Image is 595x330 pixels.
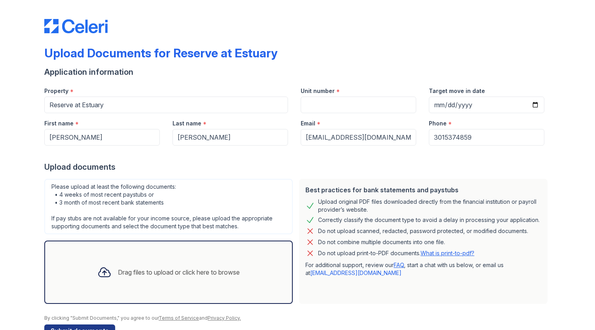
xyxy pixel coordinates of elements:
[421,250,474,256] a: What is print-to-pdf?
[429,87,485,95] label: Target move in date
[310,269,402,276] a: [EMAIL_ADDRESS][DOMAIN_NAME]
[44,119,74,127] label: First name
[44,87,68,95] label: Property
[318,215,540,225] div: Correctly classify the document type to avoid a delay in processing your application.
[394,262,404,268] a: FAQ
[44,179,293,234] div: Please upload at least the following documents: • 4 weeks of most recent paystubs or • 3 month of...
[172,119,201,127] label: Last name
[429,119,447,127] label: Phone
[305,261,541,277] p: For additional support, review our , start a chat with us below, or email us at
[562,298,587,322] iframe: chat widget
[159,315,199,321] a: Terms of Service
[318,226,528,236] div: Do not upload scanned, redacted, password protected, or modified documents.
[318,198,541,214] div: Upload original PDF files downloaded directly from the financial institution or payroll provider’...
[301,119,315,127] label: Email
[44,66,551,78] div: Application information
[208,315,241,321] a: Privacy Policy.
[118,267,240,277] div: Drag files to upload or click here to browse
[305,185,541,195] div: Best practices for bank statements and paystubs
[301,87,335,95] label: Unit number
[44,46,278,60] div: Upload Documents for Reserve at Estuary
[44,315,551,321] div: By clicking "Submit Documents," you agree to our and
[318,249,474,257] p: Do not upload print-to-PDF documents.
[318,237,445,247] div: Do not combine multiple documents into one file.
[44,19,108,33] img: CE_Logo_Blue-a8612792a0a2168367f1c8372b55b34899dd931a85d93a1a3d3e32e68fde9ad4.png
[44,161,551,173] div: Upload documents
